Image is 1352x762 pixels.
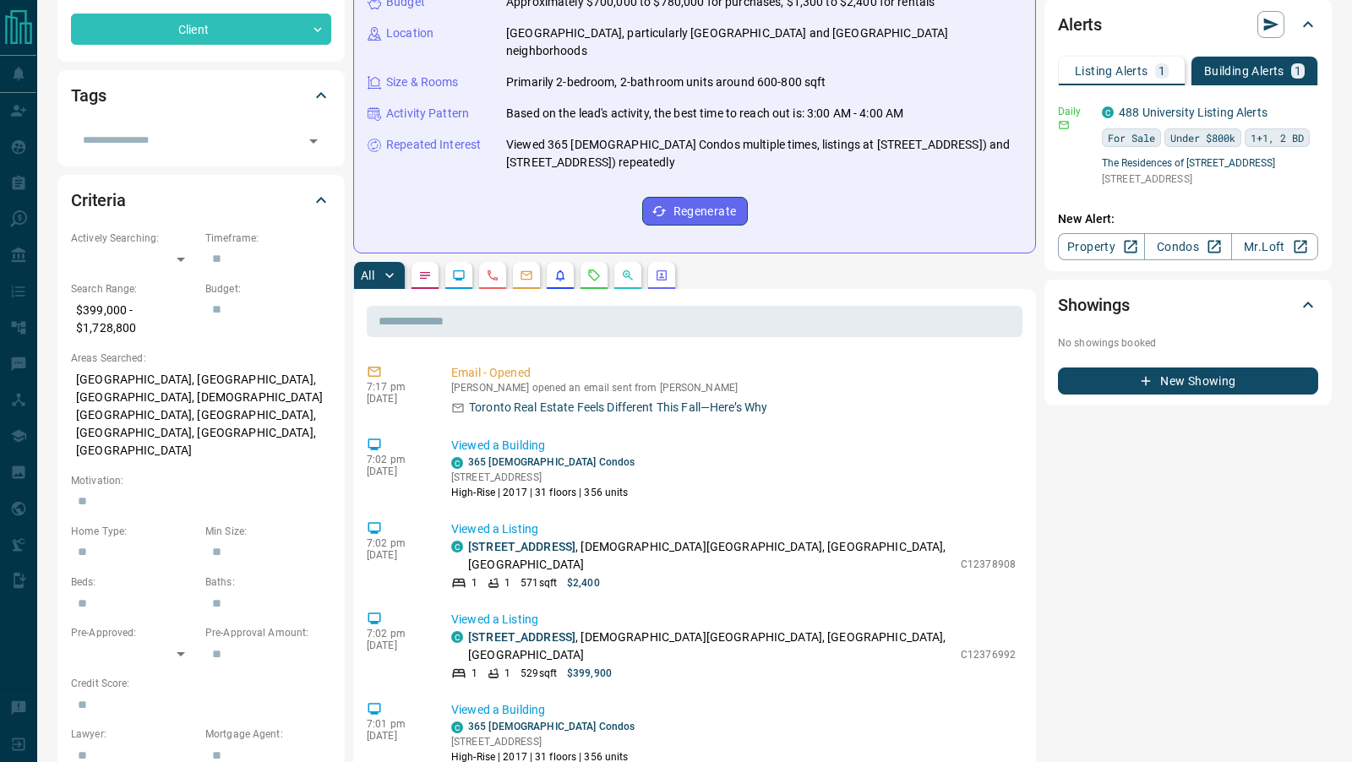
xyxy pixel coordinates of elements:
h2: Showings [1058,291,1130,318]
h2: Tags [71,82,106,109]
p: Motivation: [71,473,331,488]
a: 488 University Listing Alerts [1119,106,1267,119]
p: [PERSON_NAME] opened an email sent from [PERSON_NAME] [451,382,1016,394]
p: C12376992 [961,647,1016,662]
p: New Alert: [1058,210,1318,228]
button: Regenerate [642,197,748,226]
p: 7:02 pm [367,537,426,549]
svg: Agent Actions [655,269,668,282]
p: 1 [504,575,510,591]
p: [GEOGRAPHIC_DATA], [GEOGRAPHIC_DATA], [GEOGRAPHIC_DATA], [DEMOGRAPHIC_DATA][GEOGRAPHIC_DATA], [GE... [71,366,331,465]
div: condos.ca [451,631,463,643]
p: Building Alerts [1204,65,1284,77]
p: Listing Alerts [1075,65,1148,77]
p: 1 [1158,65,1165,77]
p: 1 [472,575,477,591]
div: Showings [1058,285,1318,325]
p: 571 sqft [521,575,557,591]
p: 529 sqft [521,666,557,681]
svg: Lead Browsing Activity [452,269,466,282]
p: Home Type: [71,524,197,539]
p: Timeframe: [205,231,331,246]
svg: Opportunities [621,269,635,282]
div: condos.ca [1102,106,1114,118]
p: No showings booked [1058,335,1318,351]
p: Min Size: [205,524,331,539]
a: [STREET_ADDRESS] [468,540,575,553]
p: Actively Searching: [71,231,197,246]
h2: Criteria [71,187,126,214]
div: Alerts [1058,4,1318,45]
p: Primarily 2-bedroom, 2-bathroom units around 600-800 sqft [506,73,826,91]
button: New Showing [1058,367,1318,395]
span: Under $800k [1170,129,1235,146]
p: Pre-Approval Amount: [205,625,331,640]
p: Daily [1058,104,1092,119]
a: Condos [1144,233,1231,260]
p: 1 [1295,65,1301,77]
p: Baths: [205,574,331,590]
p: C12378908 [961,557,1016,572]
p: [GEOGRAPHIC_DATA], particularly [GEOGRAPHIC_DATA] and [GEOGRAPHIC_DATA] neighborhoods [506,24,1022,60]
span: 1+1, 2 BD [1251,129,1304,146]
p: Beds: [71,574,197,590]
p: 7:02 pm [367,628,426,640]
p: Credit Score: [71,676,331,691]
p: Email - Opened [451,364,1016,382]
p: Viewed 365 [DEMOGRAPHIC_DATA] Condos multiple times, listings at [STREET_ADDRESS]) and [STREET_AD... [506,136,1022,171]
div: Client [71,14,331,45]
p: Activity Pattern [386,105,469,122]
div: condos.ca [451,457,463,469]
p: 7:01 pm [367,718,426,730]
p: Repeated Interest [386,136,481,154]
p: 7:02 pm [367,454,426,465]
p: Search Range: [71,281,197,297]
p: $399,000 - $1,728,800 [71,297,197,342]
p: Size & Rooms [386,73,459,91]
svg: Calls [486,269,499,282]
p: Viewed a Building [451,701,1016,719]
a: 365 [DEMOGRAPHIC_DATA] Condos [468,456,635,468]
div: condos.ca [451,541,463,552]
p: Location [386,24,433,42]
p: Viewed a Listing [451,611,1016,629]
div: Criteria [71,180,331,220]
a: The Residences of [STREET_ADDRESS] [1102,157,1318,169]
p: Budget: [205,281,331,297]
svg: Notes [418,269,432,282]
p: Areas Searched: [71,351,331,366]
p: Based on the lead's activity, the best time to reach out is: 3:00 AM - 4:00 AM [506,105,903,122]
p: 1 [472,666,477,681]
p: [STREET_ADDRESS] [1102,171,1318,187]
p: $2,400 [567,575,600,591]
div: Tags [71,75,331,116]
p: $399,900 [567,666,612,681]
p: , [DEMOGRAPHIC_DATA][GEOGRAPHIC_DATA], [GEOGRAPHIC_DATA], [GEOGRAPHIC_DATA] [468,538,952,574]
p: Viewed a Listing [451,520,1016,538]
p: [STREET_ADDRESS] [451,470,635,485]
p: 7:17 pm [367,381,426,393]
p: Toronto Real Estate Feels Different This Fall—Here’s Why [469,399,767,416]
p: Viewed a Building [451,437,1016,454]
svg: Listing Alerts [553,269,567,282]
p: 1 [504,666,510,681]
a: Property [1058,233,1145,260]
p: [DATE] [367,640,426,651]
p: [DATE] [367,465,426,477]
h2: Alerts [1058,11,1102,38]
p: High-Rise | 2017 | 31 floors | 356 units [451,485,635,500]
p: All [361,269,374,281]
p: Lawyer: [71,727,197,742]
p: Mortgage Agent: [205,727,331,742]
p: Pre-Approved: [71,625,197,640]
a: [STREET_ADDRESS] [468,630,575,644]
span: For Sale [1108,129,1155,146]
button: Open [302,129,325,153]
svg: Emails [520,269,533,282]
svg: Email [1058,119,1070,131]
svg: Requests [587,269,601,282]
a: Mr.Loft [1231,233,1318,260]
p: [DATE] [367,549,426,561]
a: 365 [DEMOGRAPHIC_DATA] Condos [468,721,635,732]
p: , [DEMOGRAPHIC_DATA][GEOGRAPHIC_DATA], [GEOGRAPHIC_DATA], [GEOGRAPHIC_DATA] [468,629,952,664]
